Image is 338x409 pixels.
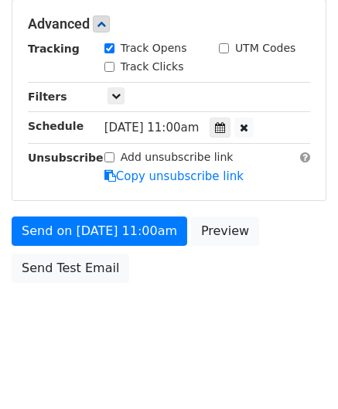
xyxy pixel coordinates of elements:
label: Add unsubscribe link [121,149,234,165]
a: Copy unsubscribe link [104,169,244,183]
strong: Filters [28,90,67,103]
a: Send on [DATE] 11:00am [12,216,187,246]
label: UTM Codes [235,40,295,56]
iframe: Chat Widget [261,335,338,409]
strong: Tracking [28,43,80,55]
a: Send Test Email [12,254,129,283]
label: Track Clicks [121,59,184,75]
strong: Schedule [28,120,84,132]
label: Track Opens [121,40,187,56]
strong: Unsubscribe [28,152,104,164]
a: Preview [191,216,259,246]
span: [DATE] 11:00am [104,121,200,135]
h5: Advanced [28,15,310,32]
